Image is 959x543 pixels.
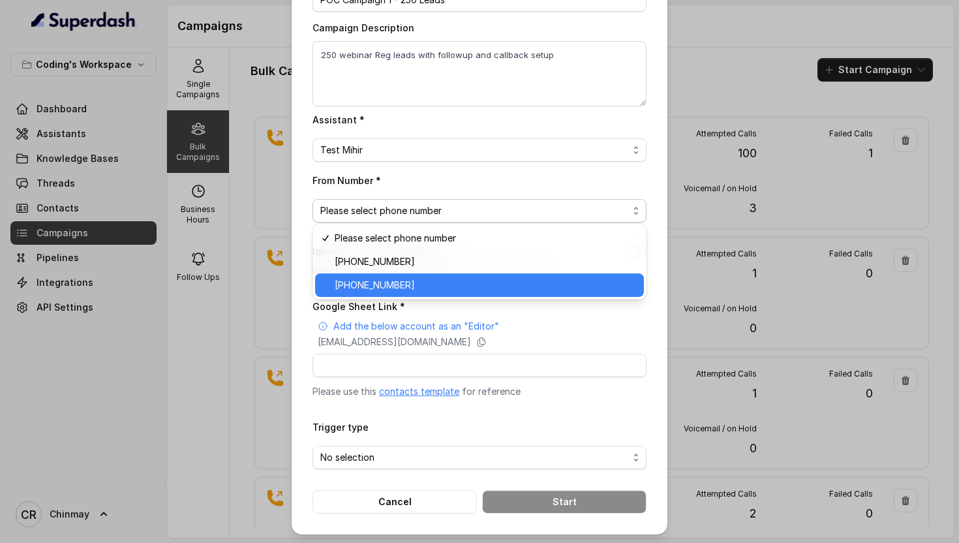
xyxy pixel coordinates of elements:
[335,230,636,246] span: Please select phone number
[320,203,628,219] span: Please select phone number
[312,199,647,223] button: Please select phone number
[335,254,636,270] span: [PHONE_NUMBER]
[312,224,647,300] div: Please select phone number
[335,277,636,293] span: [PHONE_NUMBER]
